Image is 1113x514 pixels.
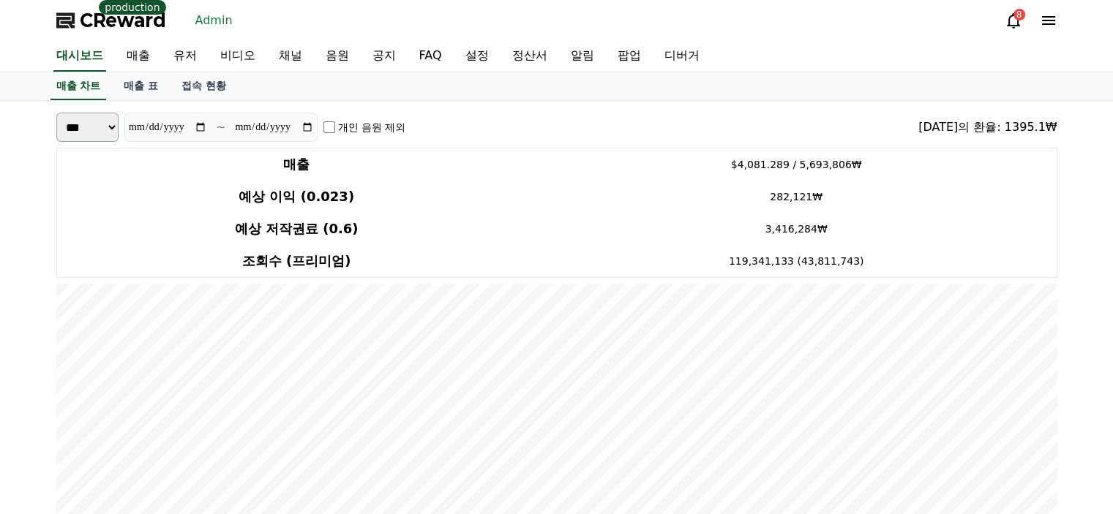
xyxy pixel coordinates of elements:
a: 매출 차트 [50,72,107,100]
span: Home [37,432,63,444]
a: 대시보드 [53,41,106,72]
span: Settings [217,432,252,444]
h4: 예상 저작권료 (0.6) [63,219,531,239]
p: ~ [216,118,225,136]
a: Messages [97,410,189,447]
h4: 예상 이익 (0.023) [63,186,531,207]
a: 유저 [162,41,209,72]
a: 설정 [454,41,501,72]
h4: 조회수 (프리미엄) [63,251,531,271]
td: 3,416,284₩ [536,213,1057,245]
td: 119,341,133 (43,811,743) [536,245,1057,278]
a: 공지 [361,41,408,72]
a: 채널 [267,41,314,72]
a: 알림 [559,41,606,72]
span: Messages [121,433,165,445]
a: 매출 [115,41,162,72]
a: 8 [1005,12,1022,29]
a: Settings [189,410,281,447]
a: 매출 표 [112,72,170,100]
td: $4,081.289 / 5,693,806₩ [536,148,1057,181]
a: 접속 현황 [170,72,238,100]
td: 282,121₩ [536,181,1057,213]
span: CReward [80,9,166,32]
label: 개인 음원 제외 [338,120,406,135]
a: 팝업 [606,41,653,72]
a: 비디오 [209,41,267,72]
a: Home [4,410,97,447]
div: [DATE]의 환율: 1395.1₩ [918,118,1057,136]
a: FAQ [408,41,454,72]
a: 디버거 [653,41,711,72]
a: 정산서 [501,41,559,72]
div: 8 [1013,9,1025,20]
a: 음원 [314,41,361,72]
h4: 매출 [63,154,531,175]
a: CReward [56,9,166,32]
a: Admin [190,9,239,32]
